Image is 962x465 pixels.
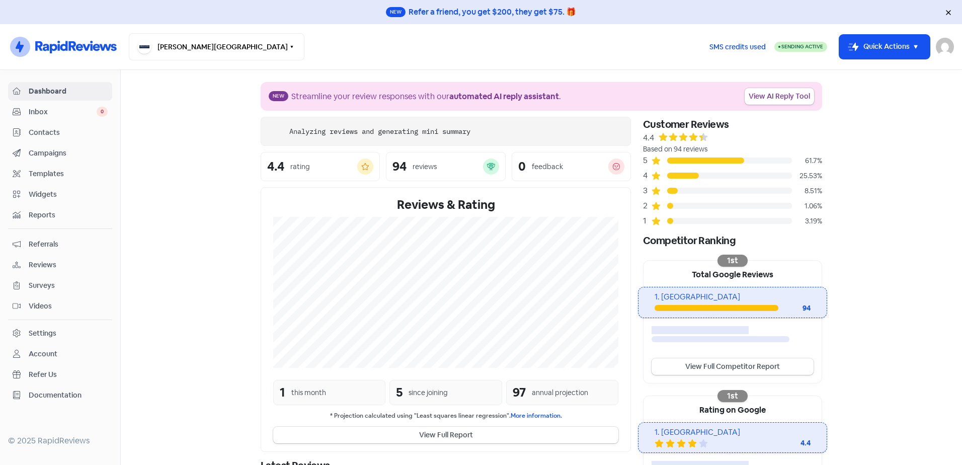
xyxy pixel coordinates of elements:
[290,162,310,172] div: rating
[8,256,112,274] a: Reviews
[655,427,810,438] div: 1. [GEOGRAPHIC_DATA]
[936,38,954,56] img: User
[280,383,285,402] div: 1
[29,210,108,220] span: Reports
[717,390,748,402] div: 1st
[291,387,326,398] div: this month
[8,103,112,121] a: Inbox 0
[386,7,406,17] span: New
[643,144,822,154] div: Based on 94 reviews
[29,328,56,339] div: Settings
[518,161,526,173] div: 0
[267,161,284,173] div: 4.4
[386,152,505,181] a: 94reviews
[29,369,108,380] span: Refer Us
[513,383,526,402] div: 97
[29,280,108,291] span: Surveys
[512,152,631,181] a: 0feedback
[643,215,651,227] div: 1
[29,107,97,117] span: Inbox
[413,162,437,172] div: reviews
[792,171,822,181] div: 25.53%
[774,41,827,53] a: Sending Active
[709,42,766,52] span: SMS credits used
[449,91,559,102] b: automated AI reply assistant
[770,438,811,448] div: 4.4
[129,33,304,60] button: [PERSON_NAME][GEOGRAPHIC_DATA]
[409,6,576,18] div: Refer a friend, you get $200, they get $75. 🎁
[29,189,108,200] span: Widgets
[8,206,112,224] a: Reports
[291,91,561,103] div: Streamline your review responses with our .
[8,324,112,343] a: Settings
[532,162,563,172] div: feedback
[644,396,822,422] div: Rating on Google
[29,127,108,138] span: Contacts
[261,152,380,181] a: 4.4rating
[289,126,470,137] div: Analyzing reviews and generating mini summary
[269,91,288,101] span: New
[792,201,822,211] div: 1.06%
[8,123,112,142] a: Contacts
[29,86,108,97] span: Dashboard
[701,41,774,51] a: SMS credits used
[29,260,108,270] span: Reviews
[29,239,108,250] span: Referrals
[29,301,108,312] span: Videos
[792,156,822,166] div: 61.7%
[655,291,810,303] div: 1. [GEOGRAPHIC_DATA]
[839,35,930,59] button: Quick Actions
[97,107,108,117] span: 0
[778,303,811,314] div: 94
[29,169,108,179] span: Templates
[8,345,112,363] a: Account
[643,132,654,144] div: 4.4
[792,186,822,196] div: 8.51%
[511,412,562,420] a: More information.
[8,435,112,447] div: © 2025 RapidReviews
[29,390,108,401] span: Documentation
[409,387,448,398] div: since joining
[8,365,112,384] a: Refer Us
[532,387,588,398] div: annual projection
[29,349,57,359] div: Account
[8,276,112,295] a: Surveys
[8,144,112,163] a: Campaigns
[717,255,748,267] div: 1st
[792,216,822,226] div: 3.19%
[745,88,814,105] a: View AI Reply Tool
[8,386,112,405] a: Documentation
[392,161,407,173] div: 94
[8,235,112,254] a: Referrals
[273,411,618,421] small: * Projection calculated using "Least squares linear regression".
[273,196,618,214] div: Reviews & Rating
[8,165,112,183] a: Templates
[643,117,822,132] div: Customer Reviews
[643,185,651,197] div: 3
[643,154,651,167] div: 5
[643,170,651,182] div: 4
[652,358,814,375] a: View Full Competitor Report
[273,427,618,443] button: View Full Report
[781,43,823,50] span: Sending Active
[8,82,112,101] a: Dashboard
[643,200,651,212] div: 2
[8,185,112,204] a: Widgets
[8,297,112,316] a: Videos
[29,148,108,159] span: Campaigns
[643,233,822,248] div: Competitor Ranking
[644,261,822,287] div: Total Google Reviews
[396,383,403,402] div: 5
